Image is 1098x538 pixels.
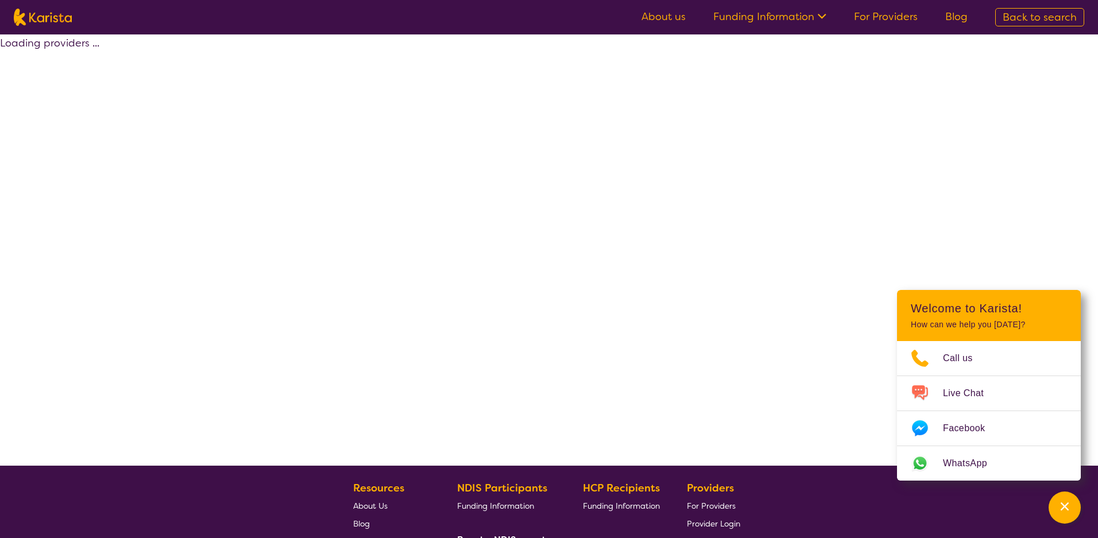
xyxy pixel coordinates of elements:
ul: Choose channel [897,341,1081,481]
a: Provider Login [687,514,740,532]
span: Call us [943,350,987,367]
a: Blog [945,10,968,24]
b: HCP Recipients [583,481,660,495]
p: How can we help you [DATE]? [911,320,1067,330]
a: About Us [353,497,430,514]
span: Provider Login [687,518,740,529]
a: Funding Information [713,10,826,24]
span: For Providers [687,501,736,511]
span: Funding Information [583,501,660,511]
div: Channel Menu [897,290,1081,481]
img: Karista logo [14,9,72,26]
button: Channel Menu [1049,491,1081,524]
span: WhatsApp [943,455,1001,472]
a: Back to search [995,8,1084,26]
a: Web link opens in a new tab. [897,446,1081,481]
a: Blog [353,514,430,532]
h2: Welcome to Karista! [911,301,1067,315]
span: Live Chat [943,385,998,402]
span: Back to search [1003,10,1077,24]
a: Funding Information [583,497,660,514]
span: Blog [353,518,370,529]
span: About Us [353,501,388,511]
a: About us [641,10,686,24]
span: Funding Information [457,501,534,511]
b: Resources [353,481,404,495]
a: For Providers [687,497,740,514]
span: Facebook [943,420,999,437]
b: Providers [687,481,734,495]
a: For Providers [854,10,918,24]
b: NDIS Participants [457,481,547,495]
a: Funding Information [457,497,556,514]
